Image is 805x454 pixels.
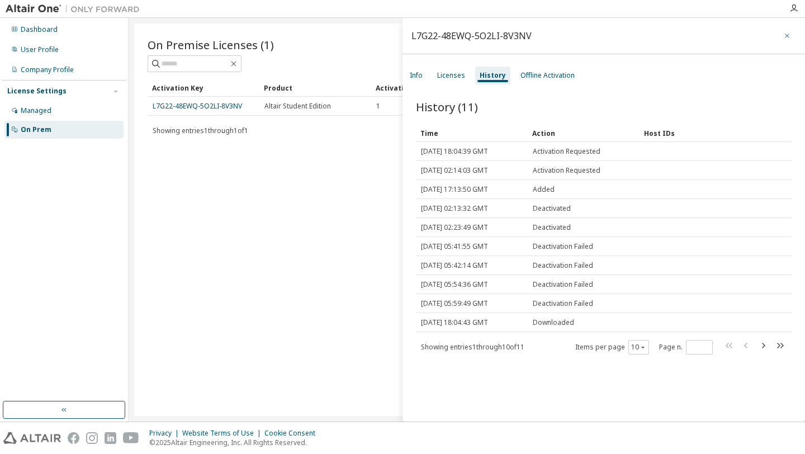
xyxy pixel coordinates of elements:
img: Altair One [6,3,145,15]
div: User Profile [21,45,59,54]
div: Activation Allowed [376,79,479,97]
div: Licenses [437,71,465,80]
span: Activation Requested [533,147,600,156]
span: [DATE] 05:42:14 GMT [421,261,488,270]
span: [DATE] 02:14:03 GMT [421,166,488,175]
span: [DATE] 02:23:49 GMT [421,223,488,232]
span: Altair Student Edition [264,102,331,111]
span: [DATE] 05:41:55 GMT [421,242,488,251]
div: Website Terms of Use [182,429,264,438]
div: License Settings [7,87,67,96]
span: [DATE] 02:13:32 GMT [421,204,488,213]
div: Activation Key [152,79,255,97]
span: [DATE] 18:04:39 GMT [421,147,488,156]
div: Time [420,124,523,142]
div: Info [410,71,423,80]
img: instagram.svg [86,432,98,444]
div: Company Profile [21,65,74,74]
span: [DATE] 18:04:43 GMT [421,318,488,327]
img: linkedin.svg [105,432,116,444]
a: L7G22-48EWQ-5O2LI-8V3NV [153,101,242,111]
div: Managed [21,106,51,115]
img: youtube.svg [123,432,139,444]
div: L7G22-48EWQ-5O2LI-8V3NV [411,31,532,40]
div: Privacy [149,429,182,438]
span: Activation Requested [533,166,600,175]
span: Deactivation Failed [533,261,593,270]
div: Offline Activation [520,71,575,80]
span: Deactivation Failed [533,299,593,308]
div: Action [532,124,635,142]
span: Deactivated [533,223,571,232]
div: Product [264,79,367,97]
img: altair_logo.svg [3,432,61,444]
button: 10 [631,343,646,352]
div: History [480,71,506,80]
span: [DATE] 05:54:36 GMT [421,280,488,289]
div: On Prem [21,125,51,134]
span: [DATE] 17:13:50 GMT [421,185,488,194]
div: Host IDs [644,124,755,142]
span: 1 [376,102,380,111]
img: facebook.svg [68,432,79,444]
span: Showing entries 1 through 1 of 1 [153,126,248,135]
span: Deactivation Failed [533,280,593,289]
span: Showing entries 1 through 10 of 11 [421,342,524,352]
span: [DATE] 05:59:49 GMT [421,299,488,308]
div: Cookie Consent [264,429,322,438]
span: Items per page [575,340,649,354]
span: Added [533,185,555,194]
p: © 2025 Altair Engineering, Inc. All Rights Reserved. [149,438,322,447]
span: Downloaded [533,318,574,327]
span: On Premise Licenses (1) [148,37,274,53]
span: History (11) [416,99,478,115]
span: Deactivated [533,204,571,213]
span: Page n. [659,340,713,354]
span: Deactivation Failed [533,242,593,251]
div: Dashboard [21,25,58,34]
